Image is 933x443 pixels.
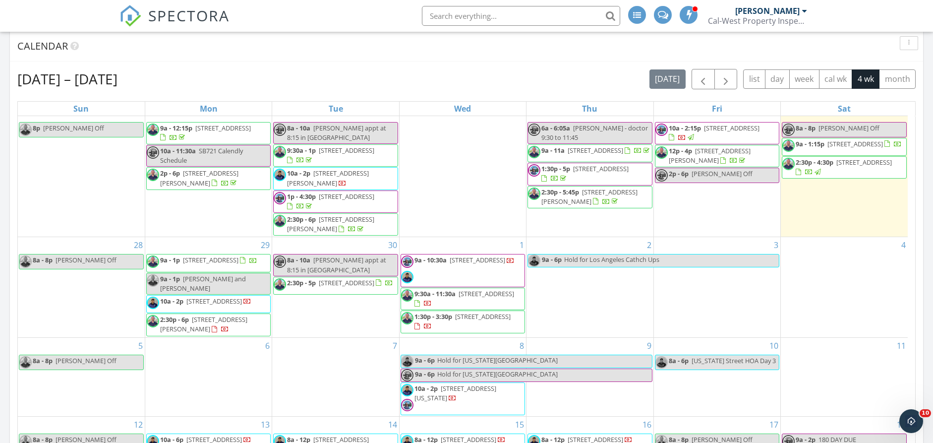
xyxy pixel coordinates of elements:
span: 9a - 6p [414,355,435,368]
img: a6.jpg [528,146,540,158]
span: 2p - 6p [669,169,689,178]
img: garrett_spectora_profile_pic.jpg [401,255,413,268]
a: 9a - 10:30a [STREET_ADDRESS] [401,254,525,287]
img: edward_2.jpg [401,384,413,396]
img: edward_2.jpg [274,169,286,181]
button: day [765,69,790,89]
td: Go to September 23, 2025 [272,105,399,237]
a: Go to October 7, 2025 [391,338,399,354]
img: a6.jpg [274,278,286,291]
td: Go to October 7, 2025 [272,337,399,416]
span: [PERSON_NAME] appt at 8:15 in [GEOGRAPHIC_DATA] [287,124,386,142]
img: a6.jpg [782,139,795,152]
span: [STREET_ADDRESS] [827,139,883,148]
a: Go to October 8, 2025 [518,338,526,354]
a: 9a - 1:15p [STREET_ADDRESS] [796,139,902,148]
span: Hold for [US_STATE][GEOGRAPHIC_DATA] [437,370,558,379]
td: Go to September 22, 2025 [145,105,272,237]
td: Go to October 11, 2025 [781,337,908,416]
span: Calendar [17,39,68,53]
a: Go to October 11, 2025 [895,338,908,354]
img: garrett_spectora_profile_pic.jpg [274,192,286,204]
a: Go to October 14, 2025 [386,417,399,433]
h2: [DATE] – [DATE] [17,69,117,89]
span: 9a - 11a [541,146,565,155]
a: Go to September 29, 2025 [259,237,272,253]
span: [STREET_ADDRESS] [186,297,242,306]
img: a6.jpg [147,124,159,136]
img: a6.jpg [655,146,668,159]
button: Next [714,69,738,89]
td: Go to October 4, 2025 [781,237,908,337]
img: edward_2.jpg [528,254,540,267]
a: 2:30p - 5:45p [STREET_ADDRESS][PERSON_NAME] [527,186,652,208]
img: a6.jpg [19,255,32,268]
span: 2:30p - 6p [287,215,316,224]
td: Go to September 21, 2025 [18,105,145,237]
a: 10a - 2p [STREET_ADDRESS][US_STATE] [401,382,525,415]
span: [PERSON_NAME] Off [818,124,879,132]
button: [DATE] [649,69,686,89]
td: Go to October 8, 2025 [399,337,526,416]
a: 10a - 2p [STREET_ADDRESS][US_STATE] [414,384,496,402]
a: 9a - 11a [STREET_ADDRESS] [541,146,651,155]
img: edward_2.jpg [655,356,668,369]
td: Go to October 3, 2025 [653,237,780,337]
span: 8a - 10a [287,124,310,132]
a: Go to October 13, 2025 [259,417,272,433]
div: Cal-West Property Inspections [708,16,807,26]
a: Tuesday [327,102,345,116]
a: 9a - 10:30a [STREET_ADDRESS] [414,255,515,264]
a: 1p - 4:30p [STREET_ADDRESS] [287,192,374,210]
img: edward_2.jpg [401,355,413,368]
a: Saturday [836,102,853,116]
a: Go to October 6, 2025 [263,338,272,354]
img: garrett_spectora_profile_pic.jpg [655,124,668,136]
a: 10a - 2:15p [STREET_ADDRESS] [655,122,779,144]
span: SPECTORA [148,5,230,26]
a: 10a - 2:15p [STREET_ADDRESS] [669,124,759,142]
span: 2:30p - 6p [160,315,189,324]
span: [STREET_ADDRESS] [319,278,374,287]
span: 2:30p - 4:30p [796,158,833,167]
a: 9:30a - 11:30a [STREET_ADDRESS] [401,288,525,310]
td: Go to September 26, 2025 [653,105,780,237]
img: a6.jpg [528,188,540,200]
span: Hold for [US_STATE][GEOGRAPHIC_DATA] [437,356,558,365]
a: 10a - 2p [STREET_ADDRESS][PERSON_NAME] [287,169,369,187]
span: [STREET_ADDRESS] [450,255,505,264]
img: a6.jpg [401,312,413,324]
span: 10a - 2p [414,384,438,393]
td: Go to October 9, 2025 [526,337,653,416]
td: Go to October 5, 2025 [18,337,145,416]
a: 2:30p - 5p [STREET_ADDRESS] [287,278,393,287]
span: [PERSON_NAME] Off [692,169,753,178]
span: [STREET_ADDRESS][PERSON_NAME] [160,169,238,187]
a: 9a - 1:15p [STREET_ADDRESS] [782,138,907,156]
img: garrett_spectora_profile_pic.jpg [274,255,286,268]
span: Hold for Los Angeles Cathch Ups [564,255,659,264]
span: [PERSON_NAME] and [PERSON_NAME] [160,274,246,293]
button: month [879,69,916,89]
td: Go to October 1, 2025 [399,237,526,337]
a: 9:30a - 11:30a [STREET_ADDRESS] [414,289,514,308]
a: 2:30p - 4:30p [STREET_ADDRESS] [796,158,892,176]
span: [STREET_ADDRESS] [704,124,759,132]
span: [STREET_ADDRESS][PERSON_NAME] [541,188,638,206]
td: Go to September 28, 2025 [18,237,145,337]
span: [STREET_ADDRESS] [195,124,251,132]
span: 9a - 6p [414,369,435,381]
span: [STREET_ADDRESS][PERSON_NAME] [160,315,247,333]
span: 8a - 10a [287,255,310,264]
span: 9:30a - 1p [287,146,316,155]
a: 1:30p - 3:30p [STREET_ADDRESS] [401,311,525,333]
a: 1p - 4:30p [STREET_ADDRESS] [273,190,398,213]
a: 2:30p - 6p [STREET_ADDRESS][PERSON_NAME] [146,314,271,336]
button: 4 wk [852,69,879,89]
span: [US_STATE] Street HOA Day 3 [692,356,776,365]
td: Go to October 2, 2025 [526,237,653,337]
a: 2:30p - 6p [STREET_ADDRESS][PERSON_NAME] [273,213,398,236]
a: 2p - 6p [STREET_ADDRESS][PERSON_NAME] [160,169,238,187]
td: Go to September 25, 2025 [526,105,653,237]
a: 2:30p - 6p [STREET_ADDRESS][PERSON_NAME] [287,215,374,233]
